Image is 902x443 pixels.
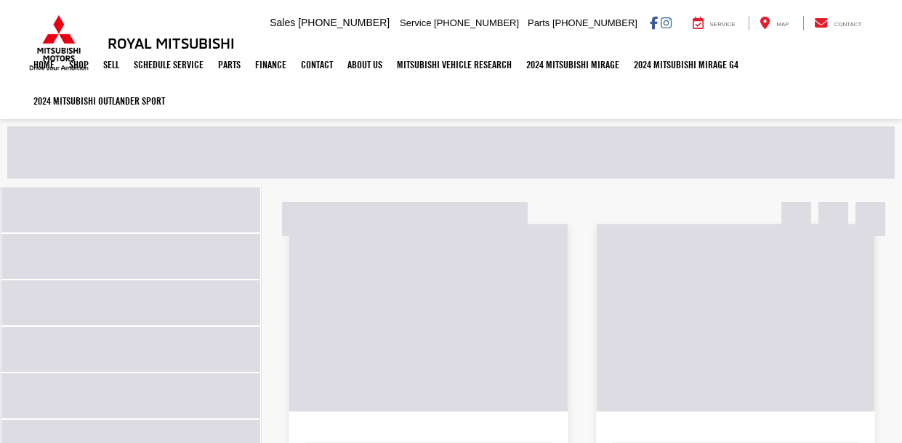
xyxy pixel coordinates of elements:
[390,46,519,83] a: Mitsubishi Vehicle Research
[749,16,800,31] a: Map
[834,21,861,28] span: Contact
[340,46,390,83] a: About Us
[26,46,62,83] a: Home
[26,83,172,119] a: 2024 Mitsubishi Outlander SPORT
[270,17,295,28] span: Sales
[803,16,873,31] a: Contact
[710,21,736,28] span: Service
[62,46,96,83] a: Shop
[26,15,92,71] img: Mitsubishi
[400,17,431,28] span: Service
[552,17,637,28] span: [PHONE_NUMBER]
[650,17,658,28] a: Facebook: Click to visit our Facebook page
[298,17,390,28] span: [PHONE_NUMBER]
[661,17,672,28] a: Instagram: Click to visit our Instagram page
[248,46,294,83] a: Finance
[96,46,126,83] a: Sell
[294,46,340,83] a: Contact
[682,16,746,31] a: Service
[627,46,746,83] a: 2024 Mitsubishi Mirage G4
[776,21,789,28] span: Map
[126,46,211,83] a: Schedule Service: Opens in a new tab
[108,35,235,51] h3: Royal Mitsubishi
[211,46,248,83] a: Parts: Opens in a new tab
[528,17,549,28] span: Parts
[519,46,627,83] a: 2024 Mitsubishi Mirage
[434,17,519,28] span: [PHONE_NUMBER]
